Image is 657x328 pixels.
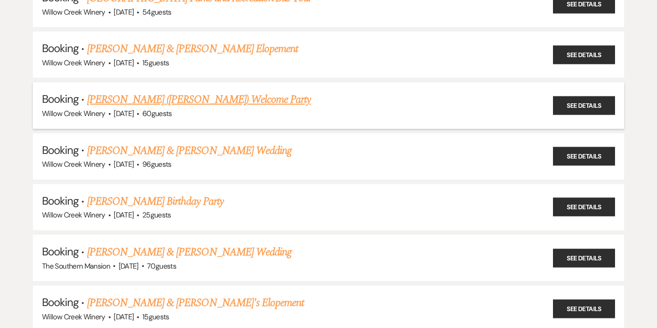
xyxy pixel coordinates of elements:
[87,41,298,57] a: [PERSON_NAME] & [PERSON_NAME] Elopement
[42,159,105,169] span: Willow Creek Winery
[42,92,78,106] span: Booking
[114,210,134,220] span: [DATE]
[142,58,169,68] span: 15 guests
[147,261,176,271] span: 70 guests
[553,299,615,318] a: See Details
[114,312,134,322] span: [DATE]
[553,198,615,217] a: See Details
[87,244,292,260] a: [PERSON_NAME] & [PERSON_NAME] Wedding
[114,109,134,118] span: [DATE]
[87,143,292,159] a: [PERSON_NAME] & [PERSON_NAME] Wedding
[142,109,172,118] span: 60 guests
[553,96,615,115] a: See Details
[42,143,78,157] span: Booking
[42,41,78,55] span: Booking
[42,109,105,118] span: Willow Creek Winery
[42,295,78,309] span: Booking
[114,7,134,17] span: [DATE]
[87,193,224,210] a: [PERSON_NAME] Birthday Party
[553,147,615,166] a: See Details
[142,312,169,322] span: 15 guests
[42,210,105,220] span: Willow Creek Winery
[553,249,615,267] a: See Details
[42,261,110,271] span: The Southern Mansion
[142,7,172,17] span: 54 guests
[553,45,615,64] a: See Details
[114,58,134,68] span: [DATE]
[42,244,78,259] span: Booking
[142,210,171,220] span: 25 guests
[119,261,139,271] span: [DATE]
[142,159,172,169] span: 96 guests
[42,194,78,208] span: Booking
[42,7,105,17] span: Willow Creek Winery
[42,58,105,68] span: Willow Creek Winery
[42,312,105,322] span: Willow Creek Winery
[87,295,304,311] a: [PERSON_NAME] & [PERSON_NAME]'s Elopement
[87,91,311,108] a: [PERSON_NAME] ([PERSON_NAME]) Welcome Party
[114,159,134,169] span: [DATE]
